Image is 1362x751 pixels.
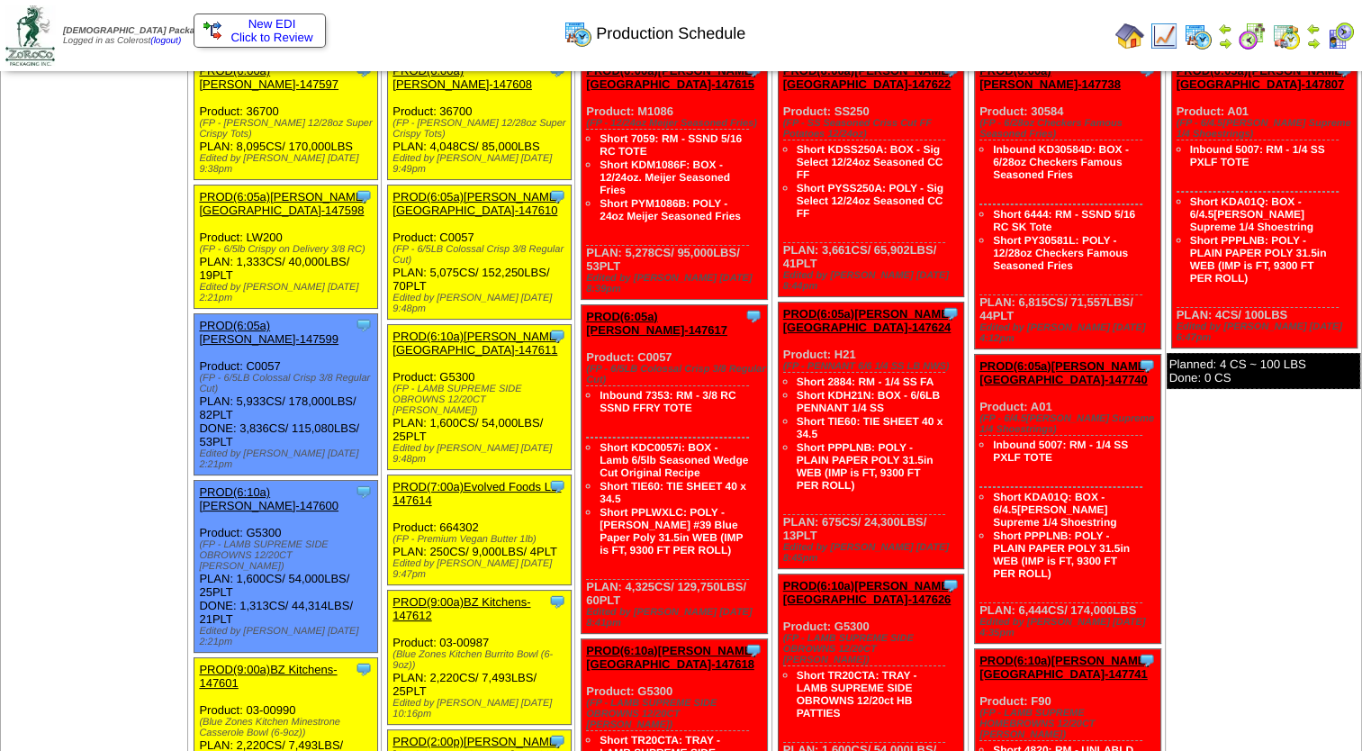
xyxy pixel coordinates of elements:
a: PROD(6:05a)[PERSON_NAME][GEOGRAPHIC_DATA]-147610 [392,190,560,217]
img: Tooltip [942,304,960,322]
a: Short PYM1086B: POLY - 24oz Meijer Seasoned Fries [600,197,741,222]
a: Short PPLWXLC: POLY - [PERSON_NAME] #39 Blue Paper Poly 31.5in WEB (IMP is FT, 9300 FT PER ROLL) [600,506,743,556]
img: Tooltip [548,732,566,750]
div: (FP - PENNANT 6/6 1/4 SS LB NWS) [783,361,964,372]
div: Edited by [PERSON_NAME] [DATE] 9:38pm [199,153,376,175]
a: New EDI Click to Review [203,17,316,44]
a: Short KDM1086F: BOX - 12/24oz. Meijer Seasoned Fries [600,158,730,196]
a: PROD(6:05a)[PERSON_NAME]-147599 [199,319,338,346]
a: Short 7059: RM - SSND 5/16 RC TOTE [600,132,742,158]
img: calendarinout.gif [1272,22,1301,50]
div: Product: SS250 PLAN: 3,661CS / 65,902LBS / 41PLT [778,59,964,297]
img: Tooltip [355,660,373,678]
div: (FP - 6/5LB Colossal Crisp 3/8 Regular Cut) [586,364,767,385]
img: arrowright.gif [1218,36,1232,50]
div: Product: C0057 PLAN: 4,325CS / 129,750LBS / 60PLT [582,305,768,634]
div: Product: 03-00987 PLAN: 2,220CS / 7,493LBS / 25PLT [388,591,571,725]
img: Tooltip [355,187,373,205]
img: ediSmall.gif [203,22,221,40]
img: Tooltip [355,483,373,501]
div: (FP - 12/24oz Meijer Seasoned Fries) [586,118,767,129]
div: (FP - LAMB SUPREME HOMEBROWNS 12/20CT [PERSON_NAME]) [979,708,1160,740]
a: PROD(6:10a)[PERSON_NAME][GEOGRAPHIC_DATA]-147618 [586,644,756,671]
div: (FP - 6/5LB Colossal Crisp 3/8 Regular Cut) [392,244,570,266]
img: Tooltip [548,187,566,205]
a: Short 6444: RM - SSND 5/16 RC SK Tote [993,208,1135,233]
div: Planned: 4 CS ~ 100 LBS Done: 0 CS [1167,353,1361,389]
div: Edited by [PERSON_NAME] [DATE] 8:44pm [783,270,964,292]
span: Production Schedule [596,24,745,43]
img: Tooltip [942,576,960,594]
a: PROD(6:05a)[PERSON_NAME][GEOGRAPHIC_DATA]-147624 [783,307,953,334]
div: (FP - Premium Vegan Butter 1lb) [392,534,570,545]
div: Edited by [PERSON_NAME] [DATE] 2:21pm [199,448,376,470]
a: Short 2884: RM - 1/4 SS FA [797,375,934,388]
a: Short KDA01Q: BOX - 6/4.5[PERSON_NAME] Supreme 1/4 Shoestring [993,491,1116,529]
a: PROD(9:00a)BZ Kitchens-147612 [392,595,530,622]
img: Tooltip [355,316,373,334]
a: PROD(7:00a)Evolved Foods LL-147614 [392,480,561,507]
div: Product: C0057 PLAN: 5,075CS / 152,250LBS / 70PLT [388,185,571,320]
span: Click to Review [203,31,316,44]
a: Short KDA01Q: BOX - 6/4.5[PERSON_NAME] Supreme 1/4 Shoestring [1190,195,1313,233]
a: (logout) [150,36,181,46]
img: Tooltip [548,477,566,495]
img: line_graph.gif [1150,22,1178,50]
div: (FP - LAMB SUPREME SIDE OBROWNS 12/20CT [PERSON_NAME]) [392,384,570,416]
div: Edited by [PERSON_NAME] [DATE] 8:41pm [586,607,767,629]
span: [DEMOGRAPHIC_DATA] Packaging [63,26,213,36]
img: Tooltip [1138,651,1156,669]
span: New EDI [248,17,296,31]
a: PROD(6:05a)[PERSON_NAME][GEOGRAPHIC_DATA]-147598 [199,190,366,217]
div: Edited by [PERSON_NAME] [DATE] 6:47pm [1177,321,1357,343]
span: Logged in as Colerost [63,26,213,46]
div: Product: A01 PLAN: 6,444CS / 174,000LBS [975,355,1161,644]
a: Short TIE60: TIE SHEET 40 x 34.5 [600,480,746,505]
div: (FP - 6/4.5[PERSON_NAME] Supreme 1/4 Shoestrings) [1177,118,1357,140]
a: Short PY30581L: POLY - 12/28oz Checkers Famous Seasoned Fries [993,234,1128,272]
div: Product: G5300 PLAN: 1,600CS / 54,000LBS / 25PLT DONE: 1,313CS / 44,314LBS / 21PLT [194,481,377,653]
div: Product: A01 PLAN: 4CS / 100LBS [1171,59,1357,348]
div: Product: 36700 PLAN: 4,048CS / 85,000LBS [388,59,571,180]
div: (Blue Zones Kitchen Minestrone Casserole Bowl (6-9oz)) [199,717,376,738]
img: Tooltip [548,327,566,345]
img: calendarcustomer.gif [1326,22,1355,50]
div: (FP - 6/28oz Checkers Famous Seasoned Fries) [979,118,1160,140]
div: Edited by [PERSON_NAME] [DATE] 2:21pm [199,626,376,647]
a: Short KDC0057i: BOX - Lamb 6/5lb Seasoned Wedge Cut Original Recipe [600,441,748,479]
a: PROD(6:10a)[PERSON_NAME][GEOGRAPHIC_DATA]-147626 [783,579,953,606]
a: Short PPPLNB: POLY - PLAIN PAPER POLY 31.5in WEB (IMP is FT, 9300 FT PER ROLL) [1190,234,1327,285]
div: Edited by [PERSON_NAME] [DATE] 9:48pm [392,443,570,465]
div: (FP - 6/5lb Crispy on Delivery 3/8 RC) [199,244,376,255]
a: Short TIE60: TIE SHEET 40 x 34.5 [797,415,943,440]
div: (FP - 6/5LB Colossal Crisp 3/8 Regular Cut) [199,373,376,394]
a: Short KDSS250A: BOX - Sig Select 12/24oz Seasoned CC FF [797,143,943,181]
div: Product: H21 PLAN: 675CS / 24,300LBS / 13PLT [778,303,964,569]
a: Inbound 5007: RM - 1/4 SS PXLF TOTE [993,439,1128,464]
div: Edited by [PERSON_NAME] [DATE] 8:39pm [586,273,767,294]
div: Edited by [PERSON_NAME] [DATE] 10:16pm [392,698,570,719]
img: calendarprod.gif [1184,22,1213,50]
div: Edited by [PERSON_NAME] [DATE] 4:35pm [979,617,1160,638]
img: Tooltip [744,307,762,325]
div: (FP - SS Seasoned Criss Cut FF Potatoes 12/24oz) [783,118,964,140]
div: Edited by [PERSON_NAME] [DATE] 8:45pm [783,542,964,564]
div: (Blue Zones Kitchen Burrito Bowl (6-9oz)) [392,649,570,671]
div: Product: 664302 PLAN: 250CS / 9,000LBS / 4PLT [388,475,571,585]
div: Edited by [PERSON_NAME] [DATE] 2:21pm [199,282,376,303]
img: arrowleft.gif [1306,22,1321,36]
img: home.gif [1115,22,1144,50]
a: PROD(6:10a)[PERSON_NAME][GEOGRAPHIC_DATA]-147611 [392,330,560,357]
div: (FP - LAMB SUPREME SIDE OBROWNS 12/20CT [PERSON_NAME]) [783,633,964,665]
a: PROD(6:10a)[PERSON_NAME]-147600 [199,485,338,512]
div: Edited by [PERSON_NAME] [DATE] 9:48pm [392,293,570,314]
img: Tooltip [548,593,566,611]
a: Inbound 5007: RM - 1/4 SS PXLF TOTE [1190,143,1325,168]
img: calendarblend.gif [1238,22,1267,50]
a: PROD(6:05a)[PERSON_NAME][GEOGRAPHIC_DATA]-147740 [979,359,1150,386]
div: Product: LW200 PLAN: 1,333CS / 40,000LBS / 19PLT [194,185,377,309]
a: Short TR20CTA: TRAY - LAMB SUPREME SIDE OBROWNS 12/20ct HB PATTIES [797,669,917,719]
img: Tooltip [744,641,762,659]
a: PROD(6:10a)[PERSON_NAME][GEOGRAPHIC_DATA]-147741 [979,654,1150,681]
a: Short PYSS250A: POLY - Sig Select 12/24oz Seasoned CC FF [797,182,943,220]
